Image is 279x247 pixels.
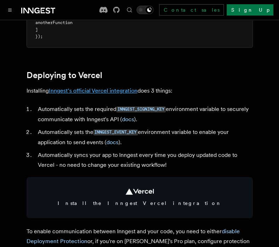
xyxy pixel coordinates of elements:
[35,200,244,207] span: Install the Inngest Vercel integration
[27,86,253,96] p: Installing does 3 things:
[36,104,253,124] li: Automatically sets the required environment variable to securely communicate with Inngest's API ( ).
[27,70,102,80] a: Deploying to Vercel
[93,129,138,135] a: INNGEST_EVENT_KEY
[6,6,14,14] button: Toggle navigation
[36,127,253,147] li: Automatically sets the environment variable to enable your application to send events ( ).
[49,87,138,94] a: Inngest's official Vercel integration
[106,139,118,146] a: docs
[27,177,253,218] a: Install the Inngest Vercel integration
[116,106,166,112] a: INNGEST_SIGNING_KEY
[159,4,224,16] a: Contact sales
[125,6,134,14] button: Find something...
[35,34,43,39] span: });
[27,228,240,245] a: disable Deployment Protection
[35,27,38,32] span: ]
[35,20,72,25] span: anotherFunction
[227,4,273,16] a: Sign Up
[36,150,253,170] li: Automatically syncs your app to Inngest every time you deploy updated code to Vercel - no need to...
[136,6,153,14] button: Toggle dark mode
[122,116,134,123] a: docs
